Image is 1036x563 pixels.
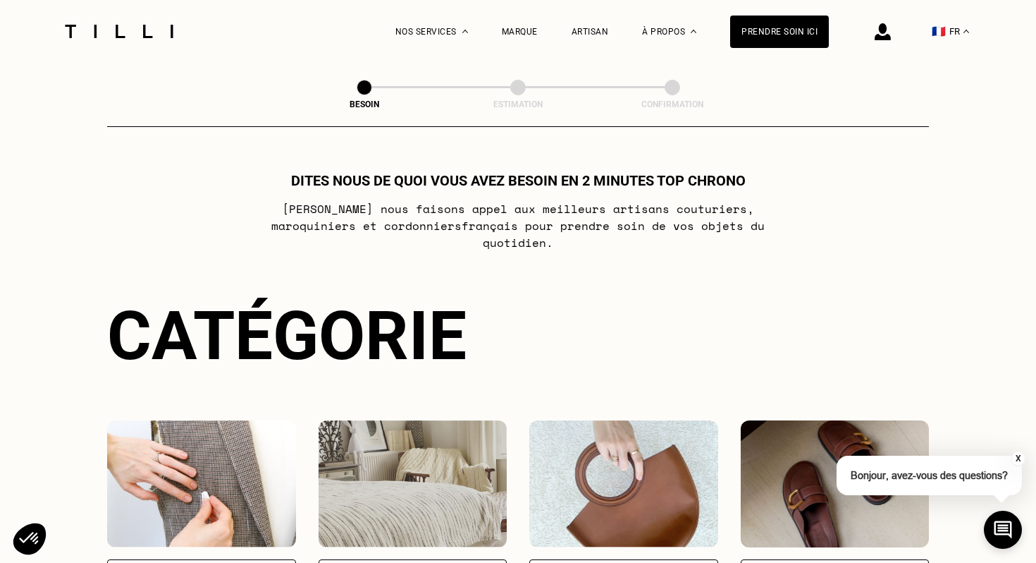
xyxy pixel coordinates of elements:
[462,30,468,33] img: Menu déroulant
[291,172,746,189] h1: Dites nous de quoi vous avez besoin en 2 minutes top chrono
[1011,451,1025,466] button: X
[602,99,743,109] div: Confirmation
[875,23,891,40] img: icône connexion
[107,420,296,547] img: Vêtements
[837,456,1022,495] p: Bonjour, avez-vous des questions?
[963,30,969,33] img: menu déroulant
[60,25,178,38] img: Logo du service de couturière Tilli
[741,420,930,547] img: Chaussures
[502,27,538,37] a: Marque
[691,30,696,33] img: Menu déroulant à propos
[572,27,609,37] a: Artisan
[107,296,929,375] div: Catégorie
[319,420,507,547] img: Intérieur
[294,99,435,109] div: Besoin
[932,25,946,38] span: 🇫🇷
[448,99,588,109] div: Estimation
[529,420,718,547] img: Accessoires
[730,16,829,48] a: Prendre soin ici
[239,200,798,251] p: [PERSON_NAME] nous faisons appel aux meilleurs artisans couturiers , maroquiniers et cordonniers ...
